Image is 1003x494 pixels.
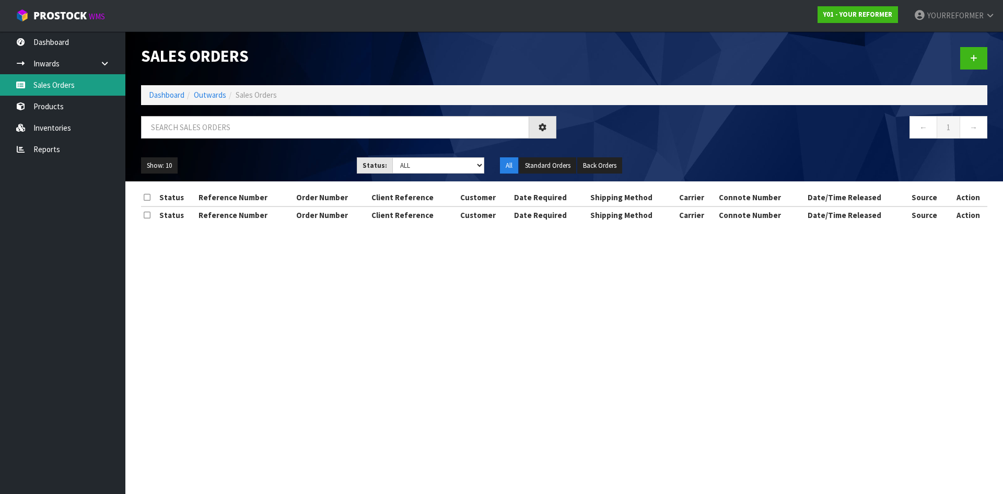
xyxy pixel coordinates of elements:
th: Customer [458,189,511,206]
strong: Y01 - YOUR REFORMER [823,10,892,19]
img: cube-alt.png [16,9,29,22]
th: Order Number [294,189,369,206]
th: Carrier [677,206,716,223]
h1: Sales Orders [141,47,556,65]
span: ProStock [33,9,87,22]
strong: Status: [363,161,387,170]
th: Status [157,206,196,223]
th: Shipping Method [588,206,677,223]
small: WMS [89,12,105,21]
th: Status [157,189,196,206]
a: 1 [937,116,960,139]
button: Standard Orders [519,157,576,174]
button: All [500,157,518,174]
a: → [960,116,987,139]
th: Client Reference [369,189,458,206]
th: Carrier [677,189,716,206]
nav: Page navigation [572,116,987,142]
button: Show: 10 [141,157,178,174]
th: Date/Time Released [805,206,909,223]
th: Reference Number [196,206,294,223]
th: Shipping Method [588,189,677,206]
span: YOURREFORMER [927,10,984,20]
span: Sales Orders [236,90,277,100]
th: Connote Number [716,206,805,223]
th: Action [949,189,987,206]
th: Source [909,206,950,223]
th: Source [909,189,950,206]
th: Date/Time Released [805,189,909,206]
button: Back Orders [577,157,622,174]
th: Client Reference [369,206,458,223]
th: Date Required [511,189,588,206]
a: Outwards [194,90,226,100]
th: Date Required [511,206,588,223]
a: ← [909,116,937,139]
input: Search sales orders [141,116,529,139]
th: Order Number [294,206,369,223]
a: Dashboard [149,90,184,100]
th: Connote Number [716,189,805,206]
th: Reference Number [196,189,294,206]
th: Action [949,206,987,223]
th: Customer [458,206,511,223]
